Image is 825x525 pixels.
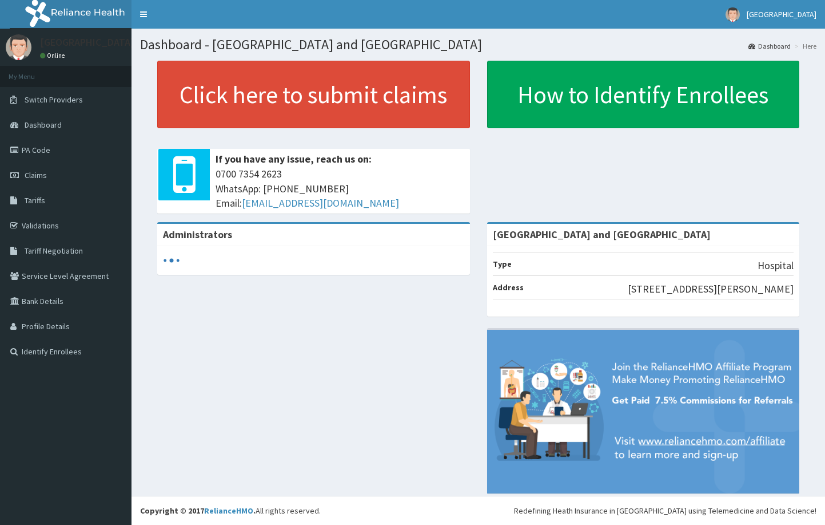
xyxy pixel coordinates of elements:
footer: All rights reserved. [131,496,825,525]
h1: Dashboard - [GEOGRAPHIC_DATA] and [GEOGRAPHIC_DATA] [140,37,816,52]
p: Hospital [758,258,794,273]
a: How to Identify Enrollees [487,61,800,128]
span: [GEOGRAPHIC_DATA] [747,9,816,19]
a: [EMAIL_ADDRESS][DOMAIN_NAME] [242,196,399,210]
a: RelianceHMO [204,506,253,516]
span: Tariff Negotiation [25,246,83,256]
img: User Image [726,7,740,22]
span: Switch Providers [25,94,83,105]
strong: Copyright © 2017 . [140,506,256,516]
span: Claims [25,170,47,180]
strong: [GEOGRAPHIC_DATA] and [GEOGRAPHIC_DATA] [493,228,711,241]
span: Dashboard [25,120,62,130]
p: [STREET_ADDRESS][PERSON_NAME] [628,282,794,297]
b: Address [493,282,524,293]
p: [GEOGRAPHIC_DATA] [40,37,134,48]
a: Dashboard [748,41,791,51]
b: Administrators [163,228,232,241]
div: Redefining Heath Insurance in [GEOGRAPHIC_DATA] using Telemedicine and Data Science! [514,505,816,516]
b: If you have any issue, reach us on: [216,152,372,165]
a: Click here to submit claims [157,61,470,128]
span: 0700 7354 2623 WhatsApp: [PHONE_NUMBER] Email: [216,167,464,211]
li: Here [792,41,816,51]
a: Online [40,52,67,60]
img: provider-team-banner.png [487,330,800,494]
img: User Image [6,34,31,60]
svg: audio-loading [163,252,180,269]
span: Tariffs [25,195,45,206]
b: Type [493,259,512,269]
